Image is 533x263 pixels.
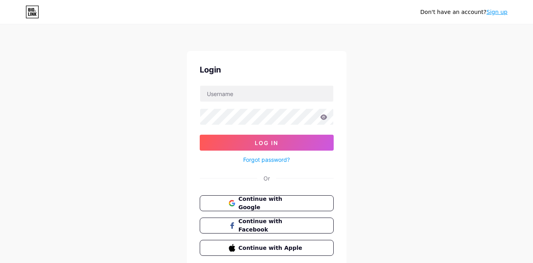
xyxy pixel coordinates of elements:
button: Continue with Google [200,195,334,211]
div: Or [264,174,270,183]
button: Continue with Apple [200,240,334,256]
button: Continue with Facebook [200,218,334,234]
input: Username [200,86,333,102]
a: Forgot password? [243,155,290,164]
span: Continue with Facebook [238,217,304,234]
div: Don't have an account? [420,8,507,16]
span: Continue with Apple [238,244,304,252]
span: Log In [255,139,278,146]
span: Continue with Google [238,195,304,212]
button: Log In [200,135,334,151]
div: Login [200,64,334,76]
a: Sign up [486,9,507,15]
